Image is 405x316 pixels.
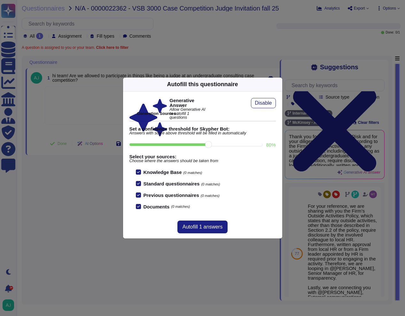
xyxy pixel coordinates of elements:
b: Previous questionnaires [144,192,199,198]
label: 80 % [266,142,276,147]
b: Documents [144,204,170,209]
b: Knowledge Base [144,169,182,175]
span: (0 matches) [171,205,190,208]
b: Standard questionnaires [144,181,200,186]
span: (0 matches) [201,194,220,198]
b: Generative Answer [169,98,207,108]
span: Answers with score above threshold will be filled in automatically [129,131,276,135]
span: Allow Generative AI to autofill 1 questions [169,108,207,120]
div: Autofill this questionnaire [167,80,238,89]
span: Autofill 1 answers [183,224,222,229]
button: Autofill 1 answers [177,221,228,233]
span: Choose where the answers should be taken from [129,159,276,163]
span: (0 matches) [201,182,220,186]
b: Set a confidence threshold for Skypher Bot: [129,126,276,131]
span: (0 matches) [183,171,202,175]
span: Disable [255,101,272,106]
button: Disable [251,98,276,108]
b: Select your sources: [129,154,276,159]
b: Generation Sources : [137,111,178,116]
